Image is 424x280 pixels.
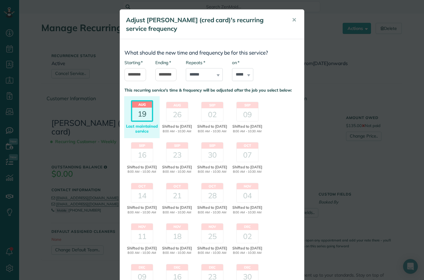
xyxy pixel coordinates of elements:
[131,183,153,189] header: Oct
[237,102,258,108] header: Sep
[230,170,264,174] span: 8:00 AM - 10:30 AM
[237,189,258,202] div: 04
[160,124,194,129] span: Shifted to [DATE]
[131,149,153,162] div: 16
[125,210,159,215] span: 8:00 AM - 10:30 AM
[155,60,171,66] label: Ending
[124,60,143,66] label: Starting
[195,170,229,174] span: 8:00 AM - 10:30 AM
[230,210,264,215] span: 8:00 AM - 10:30 AM
[166,230,188,243] div: 18
[232,60,239,66] label: on
[230,124,264,129] span: Shifted to [DATE]
[124,87,300,93] p: This recurring service's time & frequency will be adjusted after the job you select below:
[166,102,188,108] header: Aug
[160,170,194,174] span: 8:00 AM - 10:30 AM
[166,149,188,162] div: 23
[230,164,264,170] span: Shifted to [DATE]
[195,129,229,134] span: 8:00 AM - 10:30 AM
[125,164,159,170] span: Shifted to [DATE]
[131,230,153,243] div: 11
[202,224,223,230] header: Nov
[195,124,229,129] span: Shifted to [DATE]
[237,264,258,270] header: Dec
[202,230,223,243] div: 25
[125,245,159,251] span: Shifted to [DATE]
[160,251,194,255] span: 8:00 AM - 10:30 AM
[160,164,194,170] span: Shifted to [DATE]
[124,50,300,56] h3: What should the new time and frequency be for this service?
[166,264,188,270] header: Dec
[202,189,223,202] div: 28
[160,205,194,210] span: Shifted to [DATE]
[202,149,223,162] div: 30
[186,60,205,66] label: Repeats
[230,205,264,210] span: Shifted to [DATE]
[132,101,152,108] header: Aug
[195,251,229,255] span: 8:00 AM - 10:30 AM
[292,16,296,23] span: ✕
[230,245,264,251] span: Shifted to [DATE]
[132,108,152,121] div: 19
[126,16,283,33] h5: Adjust [PERSON_NAME] (cred card)'s recurring service frequency
[237,108,258,121] div: 09
[160,129,194,134] span: 8:00 AM - 10:30 AM
[160,210,194,215] span: 8:00 AM - 10:30 AM
[166,142,188,149] header: Sep
[125,124,159,134] div: Last maintained service
[125,251,159,255] span: 8:00 AM - 10:30 AM
[131,264,153,270] header: Dec
[166,108,188,121] div: 26
[230,129,264,134] span: 8:00 AM - 10:30 AM
[125,170,159,174] span: 8:00 AM - 10:30 AM
[237,149,258,162] div: 07
[195,210,229,215] span: 8:00 AM - 10:30 AM
[195,164,229,170] span: Shifted to [DATE]
[202,183,223,189] header: Oct
[131,189,153,202] div: 14
[202,264,223,270] header: Dec
[125,205,159,210] span: Shifted to [DATE]
[160,245,194,251] span: Shifted to [DATE]
[237,142,258,149] header: Oct
[131,224,153,230] header: Nov
[166,183,188,189] header: Oct
[202,108,223,121] div: 02
[131,142,153,149] header: Sep
[195,205,229,210] span: Shifted to [DATE]
[166,224,188,230] header: Nov
[195,245,229,251] span: Shifted to [DATE]
[237,224,258,230] header: Dec
[230,251,264,255] span: 8:00 AM - 10:30 AM
[237,230,258,243] div: 02
[237,183,258,189] header: Nov
[166,189,188,202] div: 21
[202,142,223,149] header: Sep
[202,102,223,108] header: Sep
